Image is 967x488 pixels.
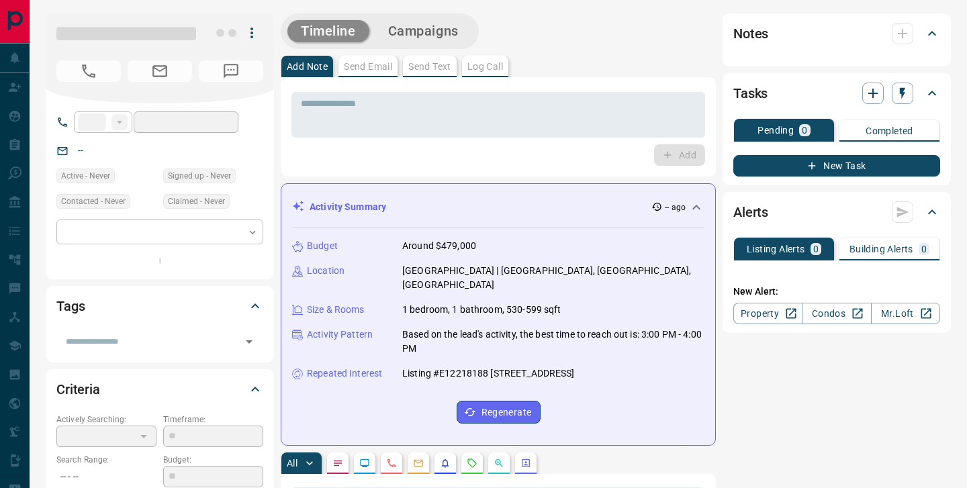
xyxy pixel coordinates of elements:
[494,458,504,469] svg: Opportunities
[733,77,940,109] div: Tasks
[56,373,263,405] div: Criteria
[56,413,156,426] p: Actively Searching:
[733,303,802,324] a: Property
[921,244,927,254] p: 0
[849,244,913,254] p: Building Alerts
[307,239,338,253] p: Budget
[168,169,231,183] span: Signed up - Never
[733,83,768,104] h2: Tasks
[163,454,263,466] p: Budget:
[56,454,156,466] p: Search Range:
[733,23,768,44] h2: Notes
[307,367,382,381] p: Repeated Interest
[733,285,940,299] p: New Alert:
[307,303,365,317] p: Size & Rooms
[375,20,472,42] button: Campaigns
[307,264,344,278] p: Location
[402,264,704,292] p: [GEOGRAPHIC_DATA] | [GEOGRAPHIC_DATA], [GEOGRAPHIC_DATA], [GEOGRAPHIC_DATA]
[287,20,369,42] button: Timeline
[56,60,121,82] span: No Number
[61,169,110,183] span: Active - Never
[128,60,192,82] span: No Email
[199,60,263,82] span: No Number
[386,458,397,469] svg: Calls
[866,126,913,136] p: Completed
[310,200,386,214] p: Activity Summary
[757,126,794,135] p: Pending
[802,303,871,324] a: Condos
[163,413,263,426] p: Timeframe:
[440,458,451,469] svg: Listing Alerts
[457,401,541,424] button: Regenerate
[78,145,83,156] a: --
[520,458,531,469] svg: Agent Actions
[56,466,156,488] p: -- - --
[292,195,704,219] div: Activity Summary-- ago
[168,195,225,208] span: Claimed - Never
[871,303,940,324] a: Mr.Loft
[733,17,940,50] div: Notes
[287,458,297,468] p: All
[402,303,561,317] p: 1 bedroom, 1 bathroom, 530-599 sqft
[402,239,476,253] p: Around $479,000
[733,196,940,228] div: Alerts
[467,458,477,469] svg: Requests
[61,195,126,208] span: Contacted - Never
[747,244,805,254] p: Listing Alerts
[402,367,575,381] p: Listing #E12218188 [STREET_ADDRESS]
[240,332,259,351] button: Open
[402,328,704,356] p: Based on the lead's activity, the best time to reach out is: 3:00 PM - 4:00 PM
[56,295,85,317] h2: Tags
[733,155,940,177] button: New Task
[733,201,768,223] h2: Alerts
[56,290,263,322] div: Tags
[332,458,343,469] svg: Notes
[307,328,373,342] p: Activity Pattern
[802,126,807,135] p: 0
[287,62,328,71] p: Add Note
[813,244,819,254] p: 0
[56,379,100,400] h2: Criteria
[665,201,686,213] p: -- ago
[413,458,424,469] svg: Emails
[359,458,370,469] svg: Lead Browsing Activity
